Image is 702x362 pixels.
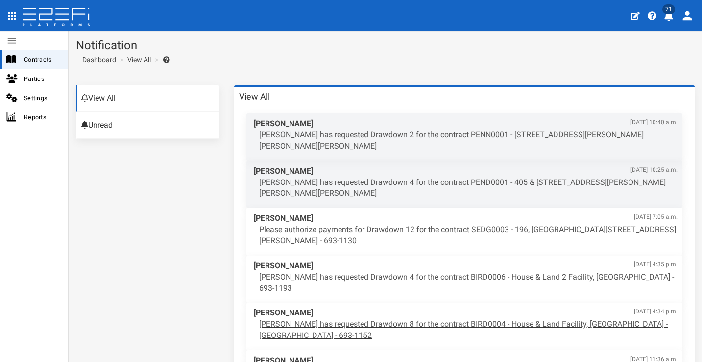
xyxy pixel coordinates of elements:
[246,113,682,161] a: [PERSON_NAME][DATE] 10:40 a.m. [PERSON_NAME] has requested Drawdown 2 for the contract PENN0001 -...
[24,54,60,65] span: Contracts
[246,208,682,256] a: [PERSON_NAME][DATE] 7:05 a.m. Please authorize payments for Drawdown 12 for the contract SEDG0003...
[630,166,678,174] span: [DATE] 10:25 a.m.
[24,73,60,84] span: Parties
[259,319,678,341] p: [PERSON_NAME] has requested Drawdown 8 for the contract BIRD0004 - House & Land Facility, [GEOGRA...
[259,224,678,247] p: Please authorize payments for Drawdown 12 for the contract SEDG0003 - 196, [GEOGRAPHIC_DATA][STRE...
[634,260,678,269] span: [DATE] 4:35 p.m.
[254,213,678,224] span: [PERSON_NAME]
[254,308,678,319] span: [PERSON_NAME]
[630,118,678,127] span: [DATE] 10:40 a.m.
[24,111,60,123] span: Reports
[246,256,682,303] a: [PERSON_NAME][DATE] 4:35 p.m. [PERSON_NAME] has requested Drawdown 4 for the contract BIRD0006 - ...
[246,161,682,208] a: [PERSON_NAME][DATE] 10:25 a.m. [PERSON_NAME] has requested Drawdown 4 for the contract PEND0001 -...
[254,166,678,177] span: [PERSON_NAME]
[127,55,151,65] a: View All
[259,272,678,294] p: [PERSON_NAME] has requested Drawdown 4 for the contract BIRD0006 - House & Land 2 Facility, [GEOG...
[24,92,60,103] span: Settings
[259,177,678,200] p: [PERSON_NAME] has requested Drawdown 4 for the contract PEND0001 - 405 & [STREET_ADDRESS][PERSON_...
[76,85,219,112] a: View All
[259,129,678,152] p: [PERSON_NAME] has requested Drawdown 2 for the contract PENN0001 - [STREET_ADDRESS][PERSON_NAME][...
[246,303,682,350] a: [PERSON_NAME][DATE] 4:34 p.m. [PERSON_NAME] has requested Drawdown 8 for the contract BIRD0004 - ...
[254,118,678,129] span: [PERSON_NAME]
[78,56,116,64] span: Dashboard
[634,213,678,221] span: [DATE] 7:05 a.m.
[76,39,695,52] h1: Notification
[239,92,270,101] h3: View All
[634,308,678,316] span: [DATE] 4:34 p.m.
[76,112,219,139] a: Unread
[254,260,678,272] span: [PERSON_NAME]
[78,55,116,65] a: Dashboard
